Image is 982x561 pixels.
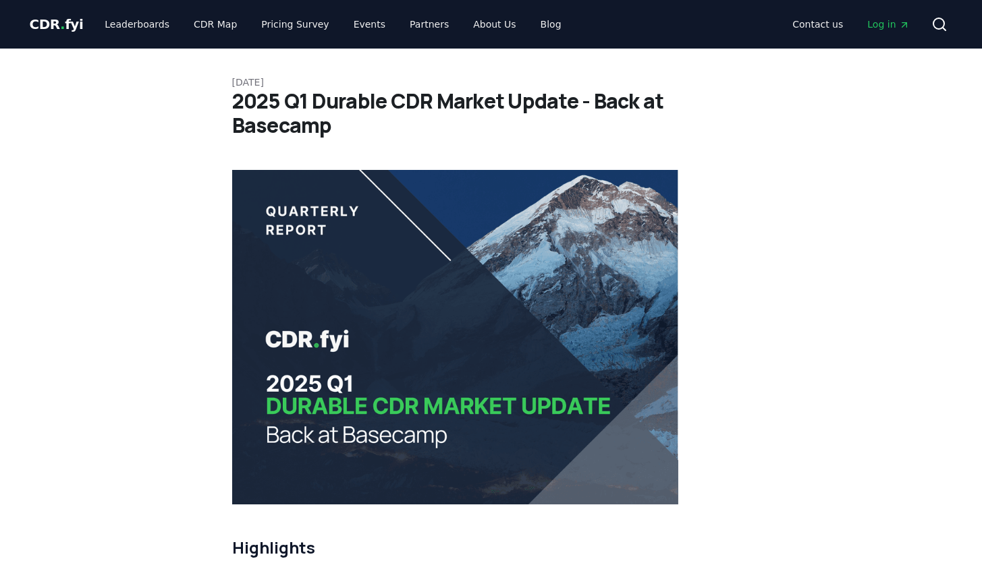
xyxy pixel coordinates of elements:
[30,15,84,34] a: CDR.fyi
[399,12,460,36] a: Partners
[530,12,572,36] a: Blog
[782,12,920,36] nav: Main
[60,16,65,32] span: .
[462,12,526,36] a: About Us
[232,537,679,558] h2: Highlights
[232,170,679,504] img: blog post image
[782,12,854,36] a: Contact us
[183,12,248,36] a: CDR Map
[30,16,84,32] span: CDR fyi
[94,12,180,36] a: Leaderboards
[867,18,909,31] span: Log in
[232,76,751,89] p: [DATE]
[232,89,751,138] h1: 2025 Q1 Durable CDR Market Update - Back at Basecamp
[343,12,396,36] a: Events
[250,12,339,36] a: Pricing Survey
[94,12,572,36] nav: Main
[856,12,920,36] a: Log in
